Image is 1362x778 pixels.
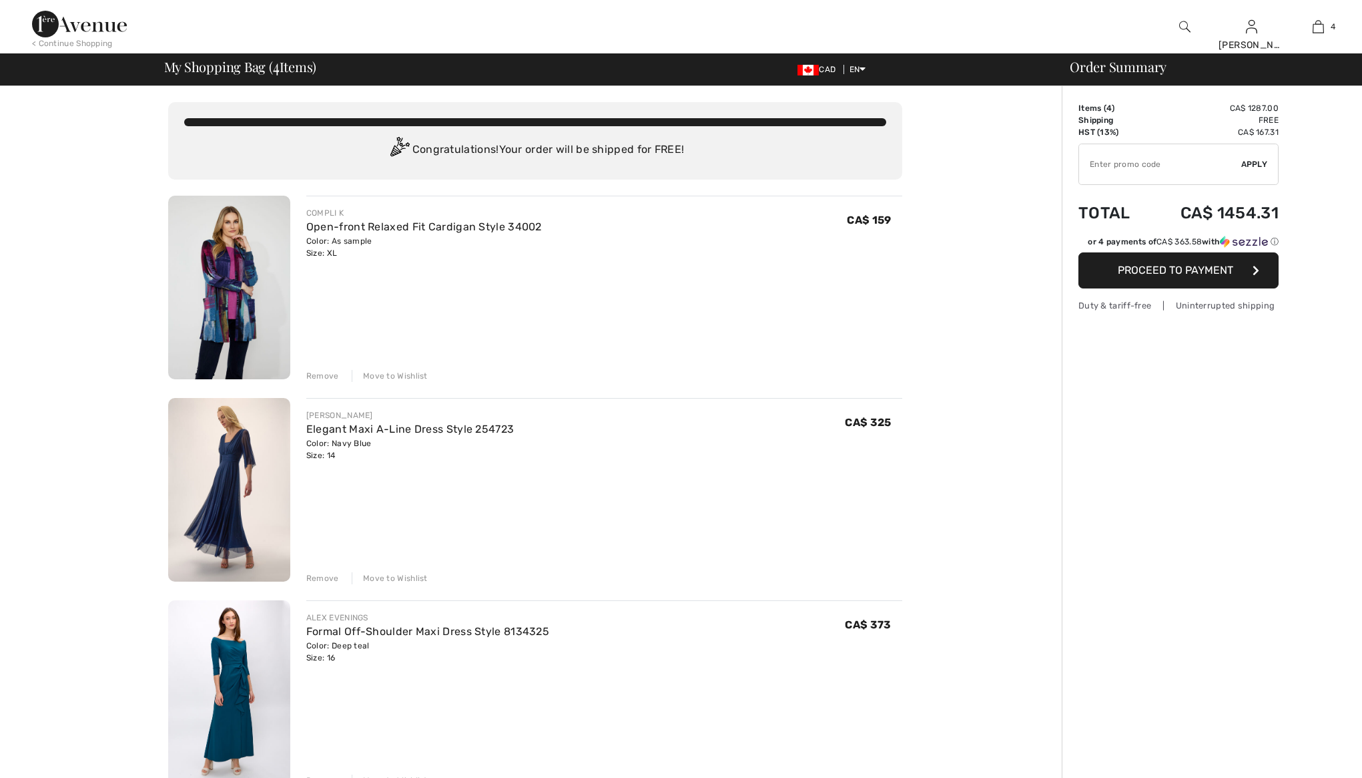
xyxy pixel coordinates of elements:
span: Apply [1241,158,1268,170]
div: Duty & tariff-free | Uninterrupted shipping [1078,299,1279,312]
button: Proceed to Payment [1078,252,1279,288]
a: Open-front Relaxed Fit Cardigan Style 34002 [306,220,542,233]
a: 4 [1285,19,1351,35]
input: Promo code [1079,144,1241,184]
div: or 4 payments ofCA$ 363.58withSezzle Click to learn more about Sezzle [1078,236,1279,252]
span: CAD [797,65,841,74]
div: Remove [306,572,339,584]
iframe: Opens a widget where you can chat to one of our agents [1277,738,1349,771]
span: My Shopping Bag ( Items) [164,60,317,73]
td: HST (13%) [1078,126,1147,138]
span: CA$ 373 [845,618,891,631]
td: Free [1147,114,1279,126]
span: 4 [1106,104,1112,113]
div: Color: As sample Size: XL [306,235,542,259]
td: CA$ 167.31 [1147,126,1279,138]
img: Congratulation2.svg [386,137,412,164]
div: [PERSON_NAME] [1219,38,1284,52]
img: Open-front Relaxed Fit Cardigan Style 34002 [168,196,290,379]
div: Color: Navy Blue Size: 14 [306,437,514,461]
a: Sign In [1246,20,1257,33]
img: Canadian Dollar [797,65,819,75]
span: EN [849,65,866,74]
div: ALEX EVENINGS [306,612,549,624]
td: Shipping [1078,114,1147,126]
a: Elegant Maxi A-Line Dress Style 254723 [306,423,514,435]
div: Move to Wishlist [352,572,428,584]
span: CA$ 159 [847,214,891,226]
span: CA$ 363.58 [1156,237,1202,246]
div: or 4 payments of with [1088,236,1279,248]
img: Sezzle [1220,236,1268,248]
td: CA$ 1287.00 [1147,102,1279,114]
div: Order Summary [1054,60,1354,73]
div: COMPLI K [306,207,542,219]
img: My Bag [1313,19,1324,35]
span: Proceed to Payment [1118,264,1233,276]
div: Congratulations! Your order will be shipped for FREE! [184,137,886,164]
span: 4 [273,57,280,74]
img: My Info [1246,19,1257,35]
span: CA$ 325 [845,416,891,429]
div: [PERSON_NAME] [306,409,514,421]
div: < Continue Shopping [32,37,113,49]
img: 1ère Avenue [32,11,127,37]
td: Total [1078,190,1147,236]
td: Items ( ) [1078,102,1147,114]
div: Remove [306,370,339,382]
img: search the website [1179,19,1190,35]
span: 4 [1331,21,1335,33]
div: Color: Deep teal Size: 16 [306,640,549,664]
a: Formal Off-Shoulder Maxi Dress Style 8134325 [306,625,549,638]
div: Move to Wishlist [352,370,428,382]
img: Elegant Maxi A-Line Dress Style 254723 [168,398,290,582]
td: CA$ 1454.31 [1147,190,1279,236]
